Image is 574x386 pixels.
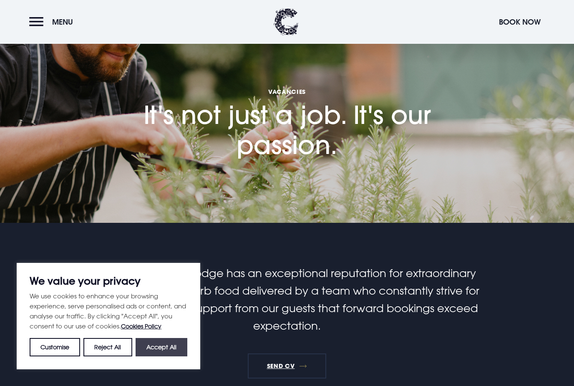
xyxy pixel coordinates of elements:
[17,263,200,369] div: We value your privacy
[248,353,326,378] a: SEND CV
[30,291,187,331] p: We use cookies to enhance your browsing experience, serve personalised ads or content, and analys...
[120,40,454,159] h1: It's not just a job. It's our passion.
[120,88,454,96] span: Vacancies
[52,17,73,27] span: Menu
[83,338,132,356] button: Reject All
[88,265,486,335] p: The Clandeboye Lodge has an exceptional reputation for extraordinary hospitality and superb food ...
[136,338,187,356] button: Accept All
[30,338,80,356] button: Customise
[29,13,77,31] button: Menu
[274,8,299,35] img: Clandeboye Lodge
[121,323,161,330] a: Cookies Policy
[30,276,187,286] p: We value your privacy
[495,13,545,31] button: Book Now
